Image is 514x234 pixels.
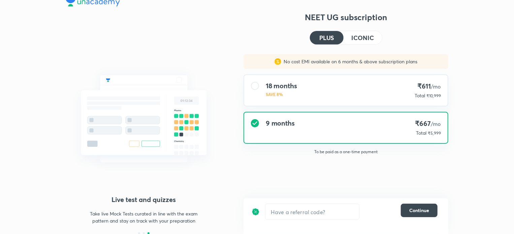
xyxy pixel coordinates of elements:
[275,58,281,65] img: sales discount
[266,91,297,97] p: SAVE 8%
[431,120,441,127] span: /mo
[244,12,448,23] h3: NEET UG subscription
[265,204,359,220] input: Have a referral code?
[352,35,374,41] h4: ICONIC
[252,204,260,220] img: discount
[66,195,222,205] h4: Live test and quizzes
[431,83,441,90] span: /mo
[401,204,438,217] button: Continue
[281,58,418,65] p: No cost EMI available on 6 months & above subscription plans
[85,210,202,224] p: Take live Mock Tests curated in line with the exam pattern and stay on track with your preparation
[238,149,454,155] p: To be paid as a one-time payment
[413,119,441,128] h4: ₹667
[426,93,441,98] span: ₹10,999
[66,60,222,177] img: mock_test_quizes_521a5f770e.svg
[344,31,382,44] button: ICONIC
[409,207,429,214] span: Continue
[266,119,295,127] h4: 9 months
[416,130,426,136] p: Total
[310,31,344,44] button: PLUS
[266,82,297,90] h4: 18 months
[428,131,441,136] span: ₹5,999
[412,82,441,91] h4: ₹611
[319,35,334,41] h4: PLUS
[415,92,425,99] p: Total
